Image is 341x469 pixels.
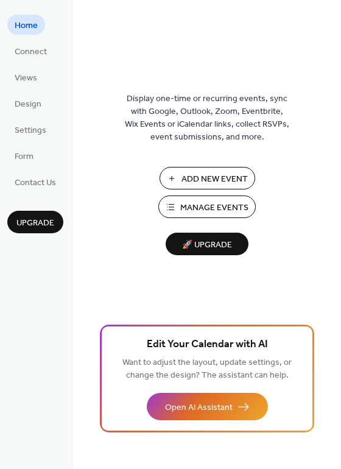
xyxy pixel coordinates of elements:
[160,167,255,189] button: Add New Event
[7,211,63,233] button: Upgrade
[15,72,37,85] span: Views
[125,93,289,144] span: Display one-time or recurring events, sync with Google, Outlook, Zoom, Eventbrite, Wix Events or ...
[7,67,44,87] a: Views
[165,401,233,414] span: Open AI Assistant
[16,217,54,230] span: Upgrade
[158,196,256,218] button: Manage Events
[15,19,38,32] span: Home
[173,237,241,253] span: 🚀 Upgrade
[15,98,41,111] span: Design
[7,172,63,192] a: Contact Us
[180,202,248,214] span: Manage Events
[15,46,47,58] span: Connect
[147,393,268,420] button: Open AI Assistant
[166,233,248,255] button: 🚀 Upgrade
[7,93,49,113] a: Design
[7,146,41,166] a: Form
[15,150,33,163] span: Form
[7,15,45,35] a: Home
[181,173,248,186] span: Add New Event
[122,354,292,384] span: Want to adjust the layout, update settings, or change the design? The assistant can help.
[15,177,56,189] span: Contact Us
[15,124,46,137] span: Settings
[7,119,54,139] a: Settings
[147,336,268,353] span: Edit Your Calendar with AI
[7,41,54,61] a: Connect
